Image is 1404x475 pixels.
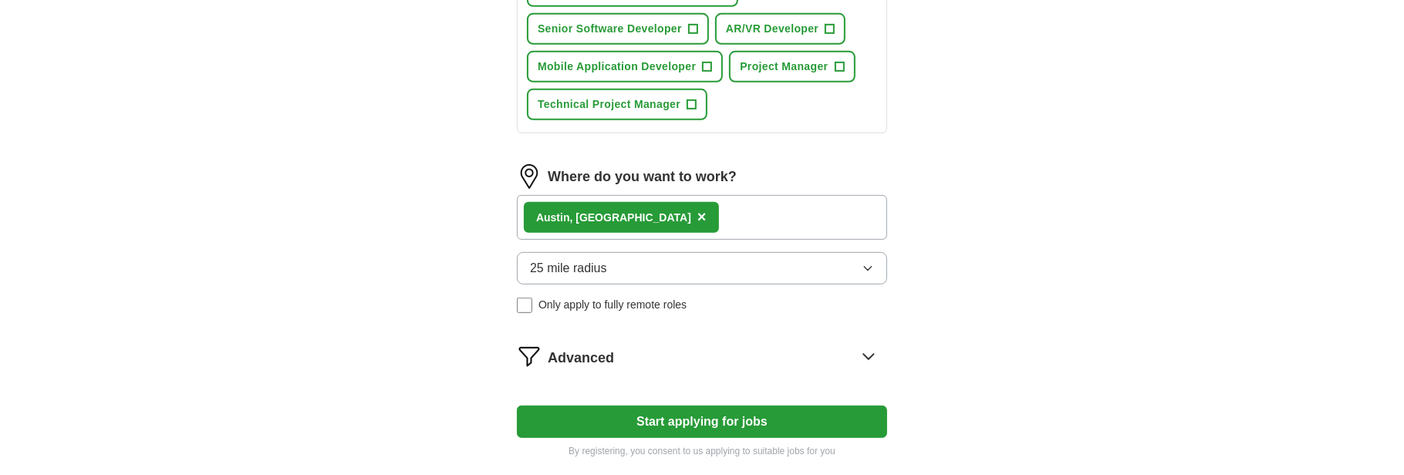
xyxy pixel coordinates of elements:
[527,13,709,45] button: Senior Software Developer
[517,298,532,313] input: Only apply to fully remote roles
[697,208,707,225] span: ×
[527,51,723,83] button: Mobile Application Developer
[548,348,614,369] span: Advanced
[517,406,887,438] button: Start applying for jobs
[530,259,607,278] span: 25 mile radius
[517,252,887,285] button: 25 mile radius
[697,206,707,229] button: ×
[517,344,542,369] img: filter
[538,21,682,37] span: Senior Software Developer
[715,13,845,45] button: AR/VR Developer
[538,59,696,75] span: Mobile Application Developer
[729,51,855,83] button: Project Manager
[517,444,887,458] p: By registering, you consent to us applying to suitable jobs for you
[538,96,680,113] span: Technical Project Manager
[536,210,691,226] div: , [GEOGRAPHIC_DATA]
[517,164,542,189] img: location.png
[740,59,828,75] span: Project Manager
[538,297,687,313] span: Only apply to fully remote roles
[726,21,818,37] span: AR/VR Developer
[548,167,737,187] label: Where do you want to work?
[536,211,570,224] strong: Austin
[527,89,707,120] button: Technical Project Manager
